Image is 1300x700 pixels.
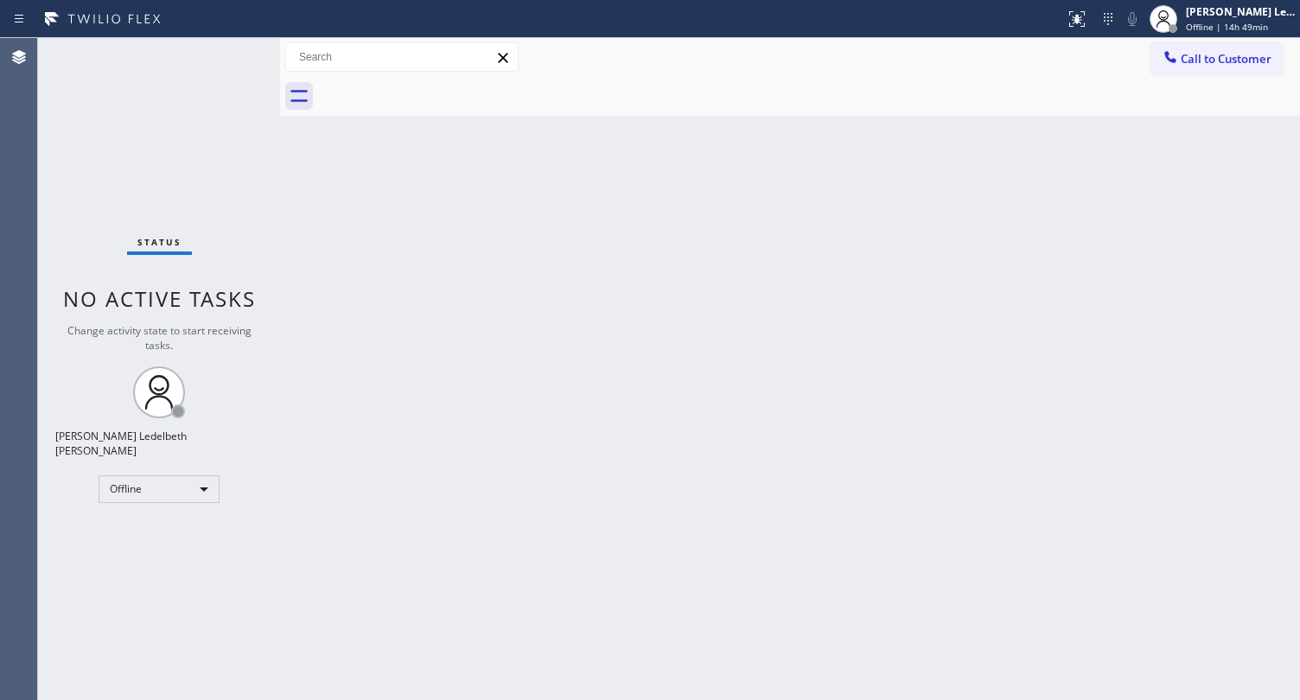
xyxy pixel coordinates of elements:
[1120,7,1144,31] button: Mute
[137,236,182,248] span: Status
[63,284,256,313] span: No active tasks
[55,429,263,458] div: [PERSON_NAME] Ledelbeth [PERSON_NAME]
[1186,21,1268,33] span: Offline | 14h 49min
[286,43,518,71] input: Search
[1150,42,1283,75] button: Call to Customer
[1181,51,1271,67] span: Call to Customer
[99,475,220,503] div: Offline
[1186,4,1295,19] div: [PERSON_NAME] Ledelbeth [PERSON_NAME]
[67,323,252,353] span: Change activity state to start receiving tasks.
